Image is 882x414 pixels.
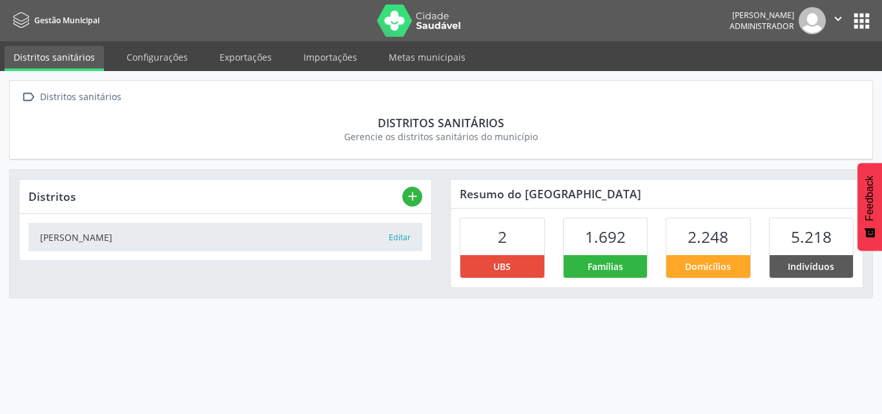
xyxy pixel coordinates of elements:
[585,226,626,247] span: 1.692
[831,12,845,26] i: 
[826,7,850,34] button: 
[730,21,794,32] span: Administrador
[799,7,826,34] img: img
[498,226,507,247] span: 2
[791,226,832,247] span: 5.218
[28,223,422,251] a: [PERSON_NAME] Editar
[405,189,420,203] i: add
[788,260,834,273] span: Indivíduos
[210,46,281,68] a: Exportações
[37,88,123,107] div: Distritos sanitários
[28,189,402,203] div: Distritos
[19,88,37,107] i: 
[34,15,99,26] span: Gestão Municipal
[402,187,422,207] button: add
[40,231,388,244] div: [PERSON_NAME]
[294,46,366,68] a: Importações
[19,88,123,107] a:  Distritos sanitários
[388,231,411,244] button: Editar
[688,226,728,247] span: 2.248
[857,163,882,251] button: Feedback - Mostrar pesquisa
[730,10,794,21] div: [PERSON_NAME]
[588,260,623,273] span: Famílias
[5,46,104,71] a: Distritos sanitários
[380,46,475,68] a: Metas municipais
[118,46,197,68] a: Configurações
[493,260,511,273] span: UBS
[9,10,99,31] a: Gestão Municipal
[451,180,863,208] div: Resumo do [GEOGRAPHIC_DATA]
[28,130,854,143] div: Gerencie os distritos sanitários do município
[28,116,854,130] div: Distritos sanitários
[864,176,876,221] span: Feedback
[850,10,873,32] button: apps
[685,260,731,273] span: Domicílios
